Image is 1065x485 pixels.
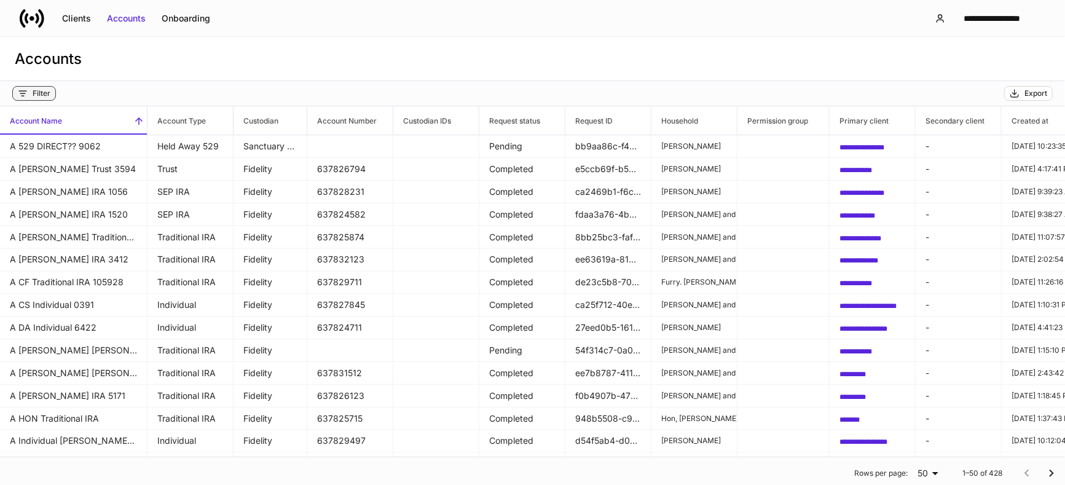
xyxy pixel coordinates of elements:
td: Completed [479,430,565,453]
td: Completed [479,203,565,226]
button: Clients [54,9,99,28]
p: [PERSON_NAME] and [PERSON_NAME] [661,300,727,310]
td: Fidelity [234,203,307,226]
td: a80566a5-dbeb-4cda-855b-c9fd8e51f265 [830,294,916,317]
td: Completed [479,248,565,271]
td: 7d06e39b-4c06-4446-9e3b-bfdcc7b16d16 [830,385,916,408]
td: 637829711 [307,271,393,294]
td: dcaa0a13-5c11-41b1-bab5-5b24b2b539af [830,452,916,475]
td: 637827845 [307,294,393,317]
td: Fidelity [234,181,307,203]
td: 8107047a-4755-42a4-be09-32aeedb5c7cf [830,408,916,430]
td: 812fe394-f3dc-42a5-a949-033d4e0349df [830,317,916,339]
p: - [925,435,991,448]
p: [PERSON_NAME] [661,187,727,197]
td: Fidelity [234,385,307,408]
td: daa46a46-ecfc-4244-94af-e983f941a63d [565,452,651,475]
td: Completed [479,362,565,385]
td: Completed [479,452,565,475]
td: Completed [479,294,565,317]
h3: Accounts [15,49,82,69]
span: Custodian [234,106,307,135]
td: ca2469b1-f6c3-4365-8815-b40ab6401042 [565,181,651,203]
td: Fidelity [234,158,307,181]
td: 637824582 [307,203,393,226]
h6: Created at [1002,115,1048,127]
p: - [925,253,991,266]
td: 637828231 [307,181,393,203]
td: Fidelity [234,226,307,249]
p: - [925,276,991,288]
td: ee7b8787-4113-45a4-ba1b-38262c506143 [565,362,651,385]
td: 637825874 [307,226,393,249]
td: Traditional IRA [147,385,234,408]
td: 637824711 [307,317,393,339]
button: Export [1004,86,1053,101]
p: [PERSON_NAME] and [PERSON_NAME] [661,368,727,378]
td: Fidelity [234,317,307,339]
td: 637832123 [307,248,393,271]
td: ee63619a-81d7-4148-b9fc-9dd113e0d14e [565,248,651,271]
h6: Request ID [565,115,613,127]
td: Fidelity [234,408,307,430]
p: Rows per page: [854,468,908,478]
td: Completed [479,317,565,339]
td: Fidelity [234,248,307,271]
h6: Secondary client [916,115,984,127]
p: - [925,186,991,198]
td: Trust [147,158,234,181]
p: 1–50 of 428 [962,468,1002,478]
h6: Account Type [147,115,206,127]
button: Accounts [99,9,154,28]
div: Accounts [107,12,146,25]
p: - [925,412,991,425]
button: Onboarding [154,9,218,28]
td: f0b4907b-472b-4f55-afec-f89c8cbb64c0 [565,385,651,408]
td: Traditional IRA [147,408,234,430]
p: [PERSON_NAME] [661,141,727,151]
td: Individual [147,452,234,475]
td: 54f314c7-0a07-4bec-be88-8e4b5994986c [565,339,651,362]
p: - [925,208,991,221]
p: [PERSON_NAME] and [PERSON_NAME] [661,254,727,264]
h6: Account Number [307,115,377,127]
p: - [925,140,991,152]
td: Traditional IRA [147,248,234,271]
p: [PERSON_NAME] and [PERSON_NAME] [661,391,727,401]
p: - [925,231,991,243]
p: - [925,299,991,311]
span: Primary client [830,106,915,135]
td: 77bbad09-3bd4-43d5-9129-7141c729abba [830,248,916,271]
td: Sanctuary Held Away [234,135,307,158]
td: Fidelity [234,271,307,294]
td: 29f40c86-ff72-4346-9c49-ef57e0ce7397 [830,339,916,362]
td: 330ba01d-582a-43e8-8c51-d5f5b4cb083e [830,203,916,226]
td: 8bb25bc3-faf2-44a9-9420-b615db4f8c08 [565,226,651,249]
span: Account Number [307,106,393,135]
span: Account Type [147,106,233,135]
p: - [925,344,991,357]
td: d54f5ab4-d0e2-4e7d-b2bd-50b19f85a4cf [565,430,651,453]
p: [PERSON_NAME] [661,164,727,174]
td: 27eed0b5-1618-4d40-a74f-c82af243311f [565,317,651,339]
td: 8774b6dd-8938-4076-a01b-4c8442e3215e [830,362,916,385]
h6: Custodian [234,115,278,127]
p: Furry. [PERSON_NAME] [661,277,727,287]
td: Fidelity [234,430,307,453]
td: Completed [479,385,565,408]
h6: Primary client [830,115,889,127]
td: 637823488 [307,452,393,475]
td: Fidelity [234,339,307,362]
span: Permission group [737,106,829,135]
td: 637831512 [307,362,393,385]
div: Filter [33,89,50,98]
td: 637825715 [307,408,393,430]
td: 637826794 [307,158,393,181]
td: Pending [479,135,565,158]
div: 50 [913,467,943,479]
span: Custodian IDs [393,106,479,135]
p: - [925,321,991,334]
td: Pending [479,339,565,362]
td: Completed [479,181,565,203]
td: bc187d33-e6ae-45c2-9fd4-e4dd670858ea [830,430,916,453]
